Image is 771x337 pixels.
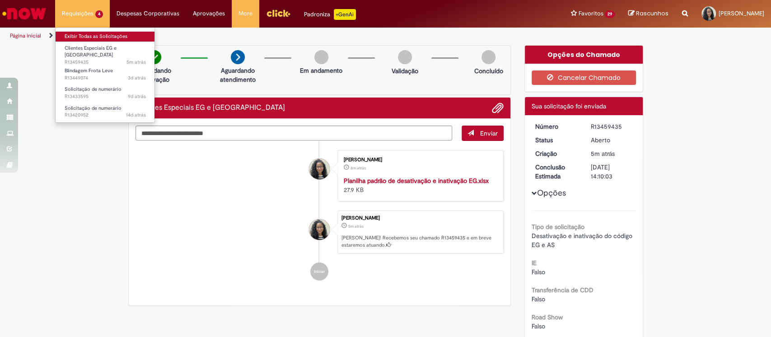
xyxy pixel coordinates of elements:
[344,157,494,163] div: [PERSON_NAME]
[591,149,633,158] div: 28/08/2025 17:10:03
[591,150,615,158] span: 5m atrás
[528,136,584,145] dt: Status
[309,159,330,179] div: Victoria Ribeiro Vergilio
[266,6,290,20] img: click_logo_yellow_360x200.png
[532,313,563,321] b: Road Show
[136,104,285,112] h2: Clientes Especiais EG e AS Histórico de tíquete
[398,50,412,64] img: img-circle-grey.png
[216,66,260,84] p: Aguardando atendimento
[314,50,328,64] img: img-circle-grey.png
[591,150,615,158] time: 28/08/2025 17:10:03
[56,84,155,101] a: Aberto R13433595 : Solicitação de numerário
[128,75,146,81] time: 26/08/2025 15:28:14
[126,112,146,118] span: 14d atrás
[480,129,498,137] span: Enviar
[474,66,503,75] p: Concluído
[55,27,155,123] ul: Requisições
[344,177,489,185] a: Planilha padrão de desativação e inativação EG.xlsx
[532,223,584,231] b: Tipo de solicitação
[532,322,545,330] span: Falso
[532,232,634,249] span: Desativação e inativação do código EG e AS
[300,66,342,75] p: Em andamento
[65,105,121,112] span: Solicitação de numerário
[528,122,584,131] dt: Número
[65,59,146,66] span: R13459435
[341,215,499,221] div: [PERSON_NAME]
[532,70,636,85] button: Cancelar Chamado
[56,103,155,120] a: Aberto R13420952 : Solicitação de numerário
[341,234,499,248] p: [PERSON_NAME]! Recebemos seu chamado R13459435 e em breve estaremos atuando.
[628,9,668,18] a: Rascunhos
[7,28,507,44] ul: Trilhas de página
[136,126,453,141] textarea: Digite sua mensagem aqui...
[193,9,225,18] span: Aprovações
[532,259,537,267] b: IE
[532,102,606,110] span: Sua solicitação foi enviada
[719,9,764,17] span: [PERSON_NAME]
[136,211,504,254] li: Victoria Ribeiro Vergilio
[128,93,146,100] time: 20/08/2025 16:45:02
[56,43,155,63] a: Aberto R13459435 : Clientes Especiais EG e AS
[128,93,146,100] span: 9d atrás
[304,9,356,20] div: Padroniza
[532,286,593,294] b: Transferência de CDD
[65,93,146,100] span: R13433595
[95,10,103,18] span: 4
[462,126,504,141] button: Enviar
[309,219,330,240] div: Victoria Ribeiro Vergilio
[591,136,633,145] div: Aberto
[492,102,504,114] button: Adicionar anexos
[56,32,155,42] a: Exibir Todas as Solicitações
[344,176,494,194] div: 27.9 KB
[126,112,146,118] time: 15/08/2025 14:04:35
[65,75,146,82] span: R13449074
[62,9,93,18] span: Requisições
[528,163,584,181] dt: Conclusão Estimada
[528,149,584,158] dt: Criação
[605,10,615,18] span: 29
[65,86,121,93] span: Solicitação de numerário
[65,112,146,119] span: R13420952
[65,45,117,59] span: Clientes Especiais EG e [GEOGRAPHIC_DATA]
[65,67,113,74] span: Blindagem Frota Leve
[532,295,545,303] span: Falso
[238,9,252,18] span: More
[532,268,545,276] span: Falso
[525,46,643,64] div: Opções do Chamado
[591,163,633,181] div: [DATE] 14:10:03
[591,122,633,131] div: R13459435
[348,224,364,229] span: 5m atrás
[1,5,47,23] img: ServiceNow
[10,32,41,39] a: Página inicial
[126,59,146,66] span: 5m atrás
[578,9,603,18] span: Favoritos
[56,66,155,83] a: Aberto R13449074 : Blindagem Frota Leve
[136,141,504,290] ul: Histórico de tíquete
[350,165,366,171] span: 8m atrás
[126,59,146,66] time: 28/08/2025 17:10:06
[481,50,495,64] img: img-circle-grey.png
[392,66,418,75] p: Validação
[128,75,146,81] span: 3d atrás
[350,165,366,171] time: 28/08/2025 17:07:13
[117,9,179,18] span: Despesas Corporativas
[231,50,245,64] img: arrow-next.png
[636,9,668,18] span: Rascunhos
[334,9,356,20] p: +GenAi
[348,224,364,229] time: 28/08/2025 17:10:03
